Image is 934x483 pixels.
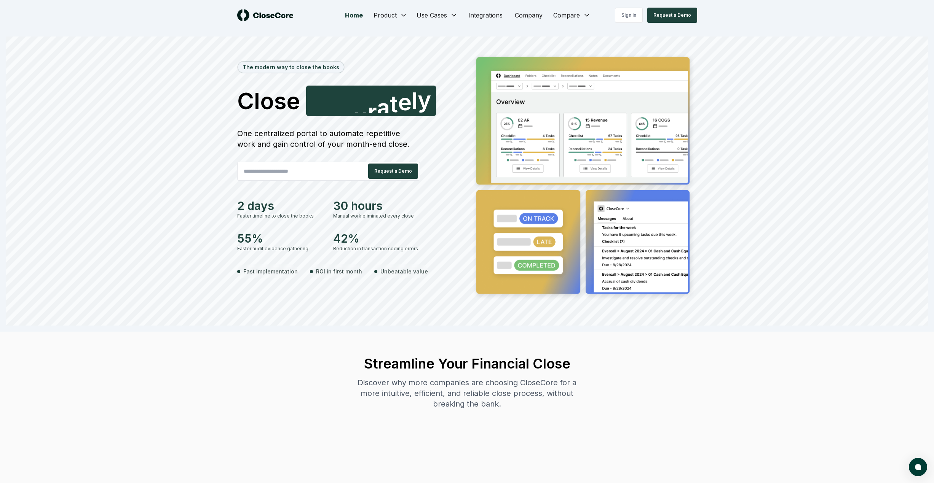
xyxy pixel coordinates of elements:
[237,9,294,21] img: logo
[237,89,300,112] span: Close
[412,8,462,23] button: Use Cases
[509,8,549,23] a: Company
[333,245,420,252] div: Reduction in transaction coding errors
[333,199,420,213] div: 30 hours
[340,110,353,132] span: c
[237,232,324,245] div: 55%
[369,8,412,23] button: Product
[462,8,509,23] a: Integrations
[549,8,595,23] button: Compare
[237,128,420,149] div: One centralized portal to automate repetitive work and gain control of your month-end close.
[615,8,643,23] a: Sign in
[316,267,362,275] span: ROI in first month
[237,199,324,213] div: 2 days
[412,89,418,112] span: l
[374,11,397,20] span: Product
[368,100,377,123] span: r
[333,213,420,219] div: Manual work eliminated every close
[553,11,580,20] span: Compare
[339,8,369,23] a: Home
[368,164,418,179] button: Request a Demo
[327,111,340,134] span: c
[237,245,324,252] div: Faster audit evidence gathering
[377,96,390,119] span: a
[243,267,298,275] span: Fast implementation
[417,11,447,20] span: Use Cases
[418,88,431,111] span: y
[380,267,428,275] span: Unbeatable value
[470,52,697,302] img: Jumbotron
[398,91,412,113] span: e
[909,458,927,476] button: atlas-launcher
[237,213,324,219] div: Faster timeline to close the books
[310,111,327,134] span: A
[647,8,697,23] button: Request a Demo
[238,62,344,73] div: The modern way to close the books
[351,377,584,409] div: Discover why more companies are choosing CloseCore for a more intuitive, efficient, and reliable ...
[351,356,584,371] h2: Streamline Your Financial Close
[333,232,420,245] div: 42%
[390,92,398,115] span: t
[353,105,367,128] span: u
